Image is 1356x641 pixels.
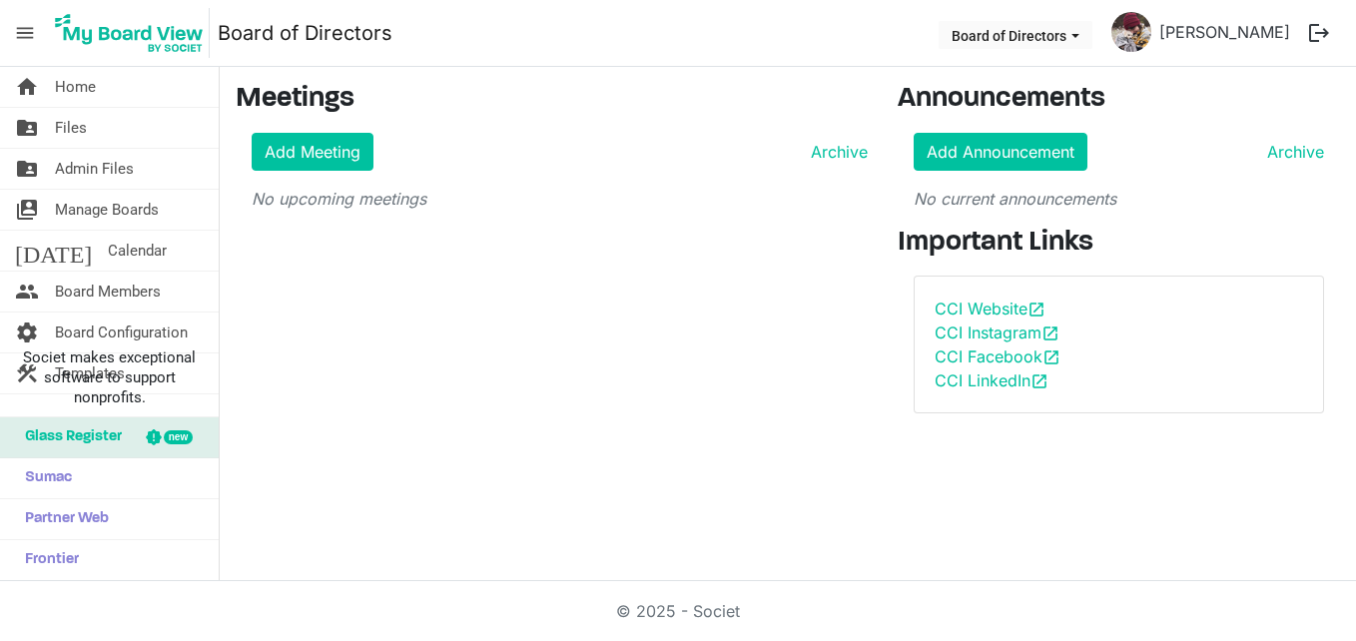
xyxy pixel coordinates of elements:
[935,322,1059,342] a: CCI Instagramopen_in_new
[6,14,44,52] span: menu
[49,8,218,58] a: My Board View Logo
[49,8,210,58] img: My Board View Logo
[15,190,39,230] span: switch_account
[1259,140,1324,164] a: Archive
[108,231,167,271] span: Calendar
[616,601,740,621] a: © 2025 - Societ
[15,417,122,457] span: Glass Register
[15,458,72,498] span: Sumac
[898,83,1340,117] h3: Announcements
[15,272,39,312] span: people
[935,299,1045,319] a: CCI Websiteopen_in_new
[1298,12,1340,54] button: logout
[935,346,1060,366] a: CCI Facebookopen_in_new
[898,227,1340,261] h3: Important Links
[55,67,96,107] span: Home
[55,149,134,189] span: Admin Files
[15,149,39,189] span: folder_shared
[15,231,92,271] span: [DATE]
[935,370,1048,390] a: CCI LinkedInopen_in_new
[803,140,868,164] a: Archive
[164,430,193,444] div: new
[55,190,159,230] span: Manage Boards
[15,313,39,352] span: settings
[15,108,39,148] span: folder_shared
[252,187,868,211] p: No upcoming meetings
[1030,372,1048,390] span: open_in_new
[1042,348,1060,366] span: open_in_new
[15,499,109,539] span: Partner Web
[55,313,188,352] span: Board Configuration
[55,108,87,148] span: Files
[914,187,1324,211] p: No current announcements
[15,67,39,107] span: home
[914,133,1087,171] a: Add Announcement
[9,347,210,407] span: Societ makes exceptional software to support nonprofits.
[1027,301,1045,319] span: open_in_new
[218,13,392,53] a: Board of Directors
[55,272,161,312] span: Board Members
[252,133,373,171] a: Add Meeting
[1041,324,1059,342] span: open_in_new
[1151,12,1298,52] a: [PERSON_NAME]
[939,21,1092,49] button: Board of Directors dropdownbutton
[1111,12,1151,52] img: a6ah0srXjuZ-12Q8q2R8a_YFlpLfa_R6DrblpP7LWhseZaehaIZtCsKbqyqjCVmcIyzz-CnSwFS6VEpFR7BkWg_thumb.png
[15,540,79,580] span: Frontier
[236,83,868,117] h3: Meetings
